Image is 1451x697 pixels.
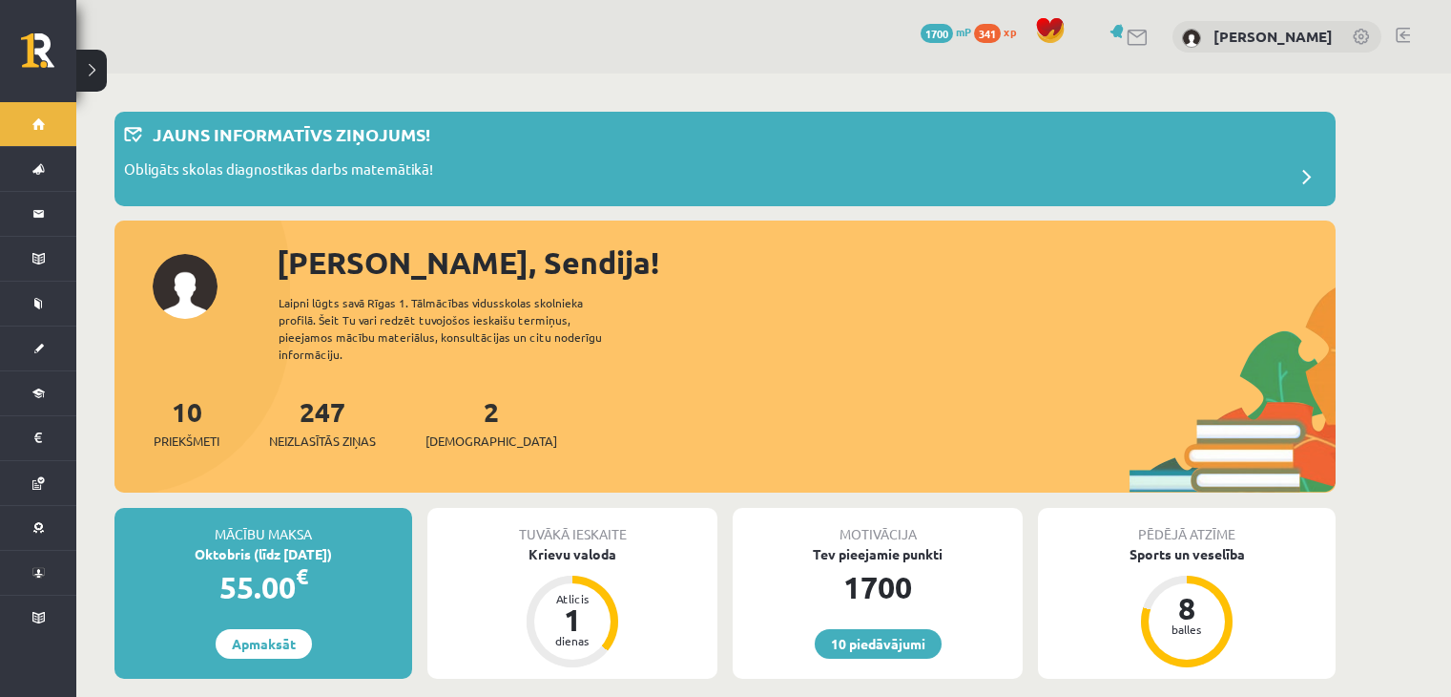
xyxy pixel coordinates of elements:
div: Atlicis [544,593,601,604]
span: xp [1004,24,1016,39]
a: 341 xp [974,24,1026,39]
a: Rīgas 1. Tālmācības vidusskola [21,33,76,81]
div: 55.00 [114,564,412,610]
span: 341 [974,24,1001,43]
a: 247Neizlasītās ziņas [269,394,376,451]
a: [PERSON_NAME] [1213,27,1333,46]
div: Motivācija [733,508,1023,544]
a: 10Priekšmeti [154,394,219,451]
span: € [296,562,308,590]
div: Pēdējā atzīme [1038,508,1336,544]
a: Apmaksāt [216,629,312,659]
a: 1700 mP [921,24,971,39]
span: mP [956,24,971,39]
a: Sports un veselība 8 balles [1038,544,1336,670]
div: Tuvākā ieskaite [427,508,717,544]
div: 8 [1158,593,1215,623]
div: dienas [544,635,601,646]
div: 1700 [733,564,1023,610]
div: Mācību maksa [114,508,412,544]
span: Priekšmeti [154,432,219,451]
div: Laipni lūgts savā Rīgas 1. Tālmācības vidusskolas skolnieka profilā. Šeit Tu vari redzēt tuvojošo... [279,294,635,363]
p: Jauns informatīvs ziņojums! [153,121,430,147]
span: [DEMOGRAPHIC_DATA] [425,432,557,451]
a: 2[DEMOGRAPHIC_DATA] [425,394,557,451]
a: Jauns informatīvs ziņojums! Obligāts skolas diagnostikas darbs matemātikā! [124,121,1326,197]
div: [PERSON_NAME], Sendija! [277,240,1336,285]
img: Sendija Zeltmate [1182,29,1201,48]
div: Sports un veselība [1038,544,1336,564]
a: 10 piedāvājumi [815,629,942,659]
div: Oktobris (līdz [DATE]) [114,544,412,564]
a: Krievu valoda Atlicis 1 dienas [427,544,717,670]
div: Krievu valoda [427,544,717,564]
p: Obligāts skolas diagnostikas darbs matemātikā! [124,158,433,185]
div: balles [1158,623,1215,635]
span: Neizlasītās ziņas [269,432,376,451]
div: Tev pieejamie punkti [733,544,1023,564]
span: 1700 [921,24,953,43]
div: 1 [544,604,601,635]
